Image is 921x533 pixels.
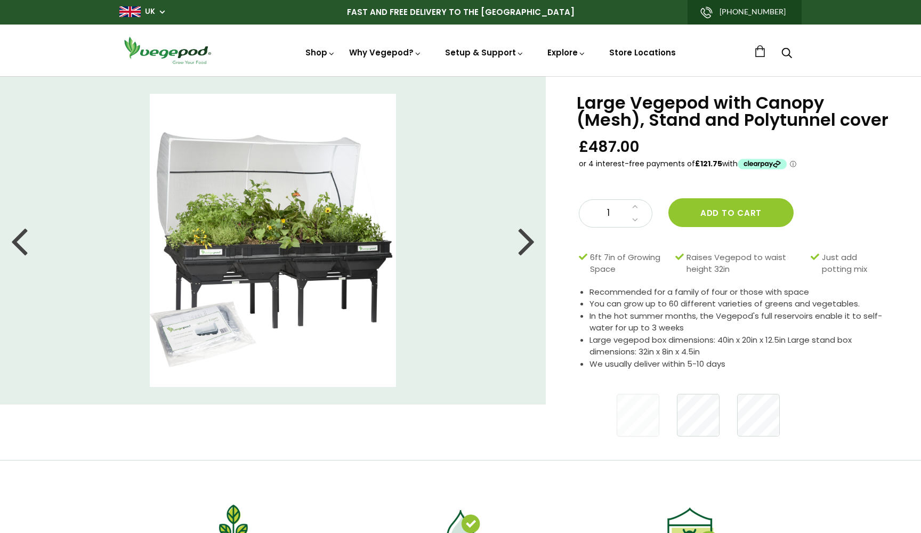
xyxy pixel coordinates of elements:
[629,200,641,214] a: Increase quantity by 1
[686,252,805,276] span: Raises Vegepod to waist height 32in
[579,137,640,157] span: £487.00
[119,35,215,66] img: Vegepod
[589,334,894,358] li: Large vegepod box dimensions: 40in x 20in x 12.5in Large stand box dimensions: 32in x 8in x 4.5in
[822,252,889,276] span: Just add potting mix
[119,6,141,17] img: gb_large.png
[145,6,155,17] a: UK
[305,47,335,58] a: Shop
[150,94,396,387] img: Large Vegepod with Canopy (Mesh), Stand and Polytunnel cover
[609,47,676,58] a: Store Locations
[590,206,626,220] span: 1
[629,213,641,227] a: Decrease quantity by 1
[445,47,524,58] a: Setup & Support
[589,298,894,310] li: You can grow up to 60 different varieties of greens and vegetables.
[349,47,422,58] a: Why Vegepod?
[590,252,670,276] span: 6ft 7in of Growing Space
[781,49,792,60] a: Search
[589,358,894,370] li: We usually deliver within 5-10 days
[577,94,894,128] h1: Large Vegepod with Canopy (Mesh), Stand and Polytunnel cover
[589,310,894,334] li: In the hot summer months, the Vegepod's full reservoirs enable it to self-water for up to 3 weeks
[668,198,794,227] button: Add to cart
[589,286,894,298] li: Recommended for a family of four or those with space
[547,47,586,58] a: Explore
